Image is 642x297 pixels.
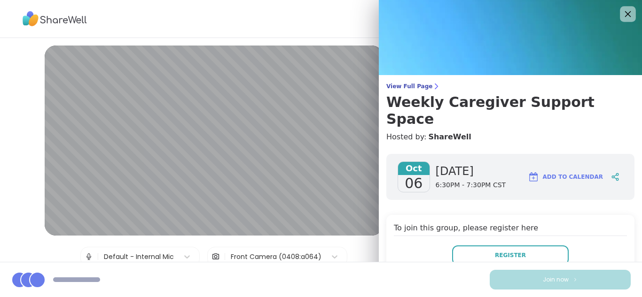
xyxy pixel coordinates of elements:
[97,247,99,266] span: |
[231,252,321,262] div: Front Camera (0408:a064)
[398,162,430,175] span: Oct
[524,166,607,188] button: Add to Calendar
[405,175,423,192] span: 06
[85,247,93,266] img: Microphone
[23,8,87,30] img: ShareWell Logo
[211,247,220,266] img: Camera
[224,247,226,266] span: |
[572,277,578,282] img: ShareWell Logomark
[386,83,634,128] a: View Full PageWeekly Caregiver Support Space
[394,222,627,236] h4: To join this group, please register here
[386,94,634,128] h3: Weekly Caregiver Support Space
[436,164,506,179] span: [DATE]
[428,131,471,143] a: ShareWell
[104,252,174,262] div: Default - Internal Mic
[528,171,539,183] img: ShareWell Logomark
[495,251,526,259] span: Register
[490,270,631,289] button: Join now
[386,83,634,90] span: View Full Page
[436,181,506,190] span: 6:30PM - 7:30PM CST
[543,275,569,284] span: Join now
[543,173,603,181] span: Add to Calendar
[386,131,634,143] h4: Hosted by:
[452,245,569,265] button: Register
